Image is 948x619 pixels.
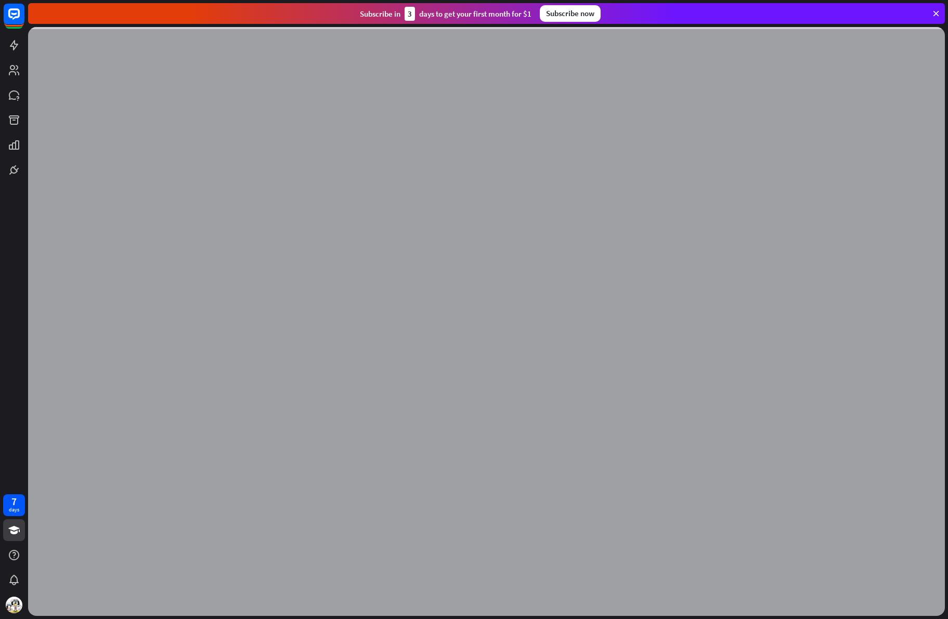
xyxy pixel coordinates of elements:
[405,7,415,21] div: 3
[3,494,25,516] a: 7 days
[11,497,17,506] div: 7
[540,5,601,22] div: Subscribe now
[9,506,19,513] div: days
[360,7,531,21] div: Subscribe in days to get your first month for $1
